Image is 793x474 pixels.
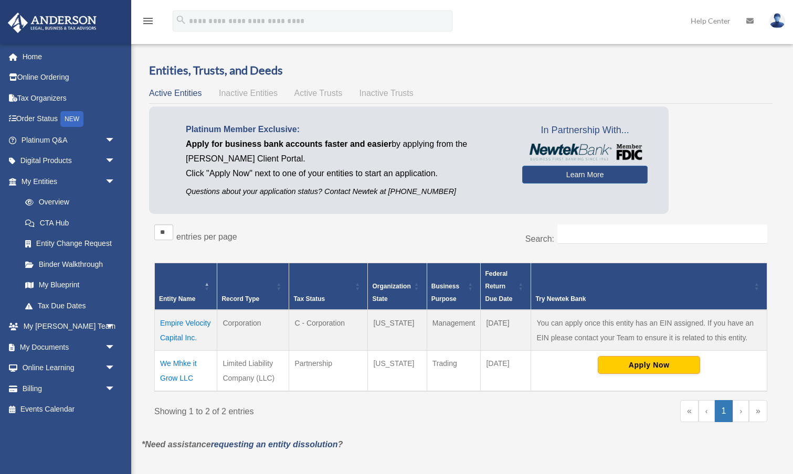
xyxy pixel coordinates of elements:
span: arrow_drop_down [105,378,126,400]
a: Tax Organizers [7,88,131,109]
p: Questions about your application status? Contact Newtek at [PHONE_NUMBER] [186,185,506,198]
a: Digital Productsarrow_drop_down [7,150,131,171]
a: My Blueprint [15,275,126,296]
td: [US_STATE] [368,351,427,392]
span: Tax Status [293,295,325,303]
button: Apply Now [598,356,700,374]
em: *Need assistance ? [142,440,343,449]
span: arrow_drop_down [105,337,126,358]
a: Events Calendar [7,399,131,420]
span: Federal Return Due Date [485,270,512,303]
span: arrow_drop_down [105,150,126,172]
span: Business Purpose [431,283,459,303]
a: Overview [15,192,121,213]
td: Corporation [217,310,289,351]
h3: Entities, Trusts, and Deeds [149,62,773,79]
a: Home [7,46,131,67]
a: CTA Hub [15,212,126,233]
a: Next [733,400,749,422]
a: menu [142,18,154,27]
th: Try Newtek Bank : Activate to sort [531,263,767,310]
td: Management [427,310,481,351]
a: Binder Walkthrough [15,254,126,275]
th: Record Type: Activate to sort [217,263,289,310]
span: Apply for business bank accounts faster and easier [186,139,392,148]
td: You can apply once this entity has an EIN assigned. If you have an EIN please contact your Team t... [531,310,767,351]
td: C - Corporation [289,310,368,351]
label: Search: [525,234,554,243]
img: NewtekBankLogoSM.png [527,144,642,160]
td: [DATE] [481,351,531,392]
a: My [PERSON_NAME] Teamarrow_drop_down [7,316,131,337]
p: Click "Apply Now" next to one of your entities to start an application. [186,166,506,181]
a: Tax Due Dates [15,295,126,316]
span: Record Type [221,295,259,303]
i: search [175,14,187,26]
a: Billingarrow_drop_down [7,378,131,399]
span: Active Trusts [294,89,343,98]
td: Partnership [289,351,368,392]
img: Anderson Advisors Platinum Portal [5,13,100,33]
td: Trading [427,351,481,392]
a: 1 [715,400,733,422]
div: NEW [60,111,83,127]
span: arrow_drop_down [105,130,126,151]
a: Previous [699,400,715,422]
span: Active Entities [149,89,202,98]
span: Organization State [372,283,410,303]
th: Business Purpose: Activate to sort [427,263,481,310]
div: Showing 1 to 2 of 2 entries [154,400,453,419]
a: Entity Change Request [15,233,126,254]
span: arrow_drop_down [105,171,126,192]
p: by applying from the [PERSON_NAME] Client Portal. [186,137,506,166]
th: Entity Name: Activate to invert sorting [155,263,217,310]
a: My Entitiesarrow_drop_down [7,171,126,192]
a: Platinum Q&Aarrow_drop_down [7,130,131,150]
a: Online Learningarrow_drop_down [7,358,131,379]
a: My Documentsarrow_drop_down [7,337,131,358]
td: We Mhke it Grow LLC [155,351,217,392]
div: Try Newtek Bank [535,293,751,305]
label: entries per page [176,232,237,241]
span: In Partnership With... [522,122,648,139]
a: Order StatusNEW [7,109,131,130]
th: Tax Status: Activate to sort [289,263,368,310]
a: First [680,400,699,422]
a: Learn More [522,166,648,184]
span: Entity Name [159,295,195,303]
th: Federal Return Due Date: Activate to sort [481,263,531,310]
span: arrow_drop_down [105,316,126,338]
a: Last [749,400,767,422]
p: Platinum Member Exclusive: [186,122,506,137]
td: [US_STATE] [368,310,427,351]
td: [DATE] [481,310,531,351]
td: Limited Liability Company (LLC) [217,351,289,392]
a: Online Ordering [7,67,131,88]
a: requesting an entity dissolution [211,440,338,449]
td: Empire Velocity Capital Inc. [155,310,217,351]
img: User Pic [769,13,785,28]
i: menu [142,15,154,27]
span: arrow_drop_down [105,358,126,379]
th: Organization State: Activate to sort [368,263,427,310]
span: Inactive Entities [219,89,278,98]
span: Inactive Trusts [360,89,414,98]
